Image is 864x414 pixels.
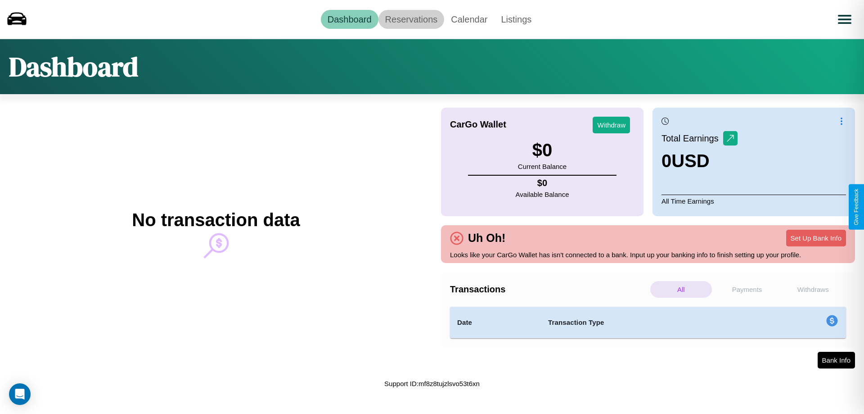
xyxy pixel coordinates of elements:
a: Calendar [444,10,494,29]
div: Open Intercom Messenger [9,383,31,405]
table: simple table [450,307,846,338]
p: Available Balance [516,188,569,200]
h3: 0 USD [661,151,738,171]
h4: CarGo Wallet [450,119,506,130]
h4: Uh Oh! [463,232,510,245]
h2: No transaction data [132,210,300,230]
p: Total Earnings [661,130,723,146]
button: Withdraw [593,117,630,133]
a: Reservations [378,10,445,29]
p: All [650,281,712,298]
button: Open menu [832,7,857,32]
h1: Dashboard [9,48,138,85]
h4: $ 0 [516,178,569,188]
a: Dashboard [321,10,378,29]
div: Give Feedback [853,189,859,225]
h4: Transactions [450,284,648,295]
p: Withdraws [782,281,844,298]
p: Support ID: mf8z8tujzlsvo53t6xn [384,378,480,390]
button: Set Up Bank Info [786,230,846,246]
h4: Transaction Type [548,317,752,328]
h4: Date [457,317,534,328]
p: All Time Earnings [661,195,846,207]
p: Looks like your CarGo Wallet has isn't connected to a bank. Input up your banking info to finish ... [450,249,846,261]
p: Current Balance [518,160,567,173]
button: Bank Info [818,352,855,369]
a: Listings [494,10,538,29]
p: Payments [716,281,778,298]
h3: $ 0 [518,140,567,160]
